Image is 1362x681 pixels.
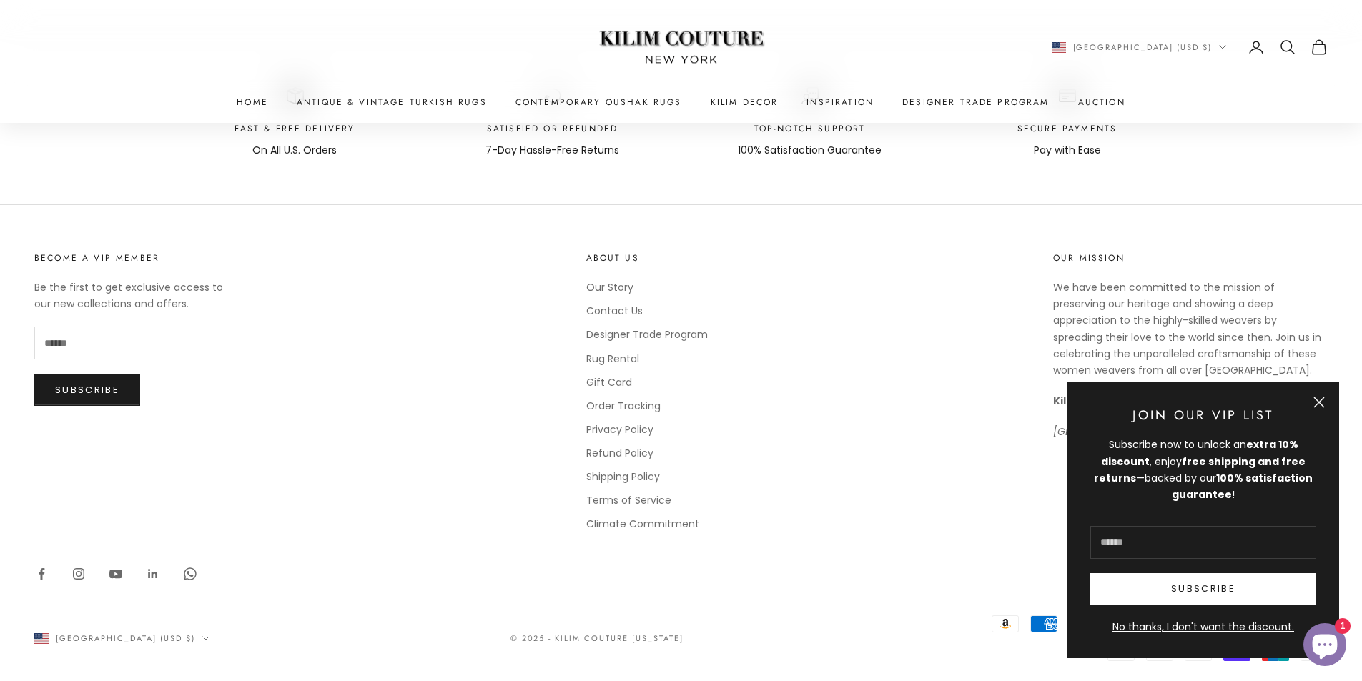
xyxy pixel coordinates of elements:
img: United States [34,633,49,644]
a: Follow on YouTube [109,567,123,581]
a: Antique & Vintage Turkish Rugs [297,95,487,109]
strong: 100% satisfaction guarantee [1172,471,1313,502]
p: Join Our VIP List [1090,405,1316,426]
summary: Kilim Decor [711,95,779,109]
a: Our Story [586,280,633,294]
button: No thanks, I don't want the discount. [1090,619,1316,635]
p: Pay with Ease [1017,142,1117,159]
p: 100% Satisfaction Guarantee [738,142,882,159]
p: Our Mission [1053,251,1328,265]
div: Subscribe now to unlock an , enjoy —backed by our ! [1090,437,1316,502]
a: Climate Commitment [586,517,699,531]
a: Gift Card [586,375,632,389]
span: [GEOGRAPHIC_DATA] (USD $) [56,632,195,645]
a: Follow on Instagram [71,567,86,581]
nav: Secondary navigation [1052,39,1328,56]
button: Change country or currency [1052,41,1227,54]
button: Subscribe [1090,573,1316,605]
a: Rug Rental [586,352,639,366]
p: About Us [586,251,708,265]
a: Contact Us [586,304,643,318]
p: Be the first to get exclusive access to our new collections and offers. [34,279,240,312]
p: On All U.S. Orders [235,142,355,159]
p: Secure Payments [1017,121,1117,136]
a: Contemporary Oushak Rugs [515,95,682,109]
p: © 2025 - Kilim Couture [US_STATE] [510,632,684,645]
button: Change country or currency [34,632,209,645]
a: Designer Trade Program [902,95,1050,109]
nav: Primary navigation [34,95,1328,109]
inbox-online-store-chat: Shopify online store chat [1299,623,1351,670]
a: Follow on Facebook [34,567,49,581]
a: Inspiration [806,95,874,109]
strong: extra 10% discount [1101,437,1298,468]
span: [GEOGRAPHIC_DATA] (USD $) [1073,41,1213,54]
a: Order Tracking [586,399,661,413]
newsletter-popup: Newsletter popup [1067,382,1339,658]
img: Logo of Kilim Couture New York [592,14,771,81]
img: United States [1052,42,1066,53]
strong: Kilim Couture [US_STATE] [1053,394,1195,408]
p: Satisfied or Refunded [485,121,619,136]
a: Follow on WhatsApp [183,567,197,581]
a: Auction [1078,95,1125,109]
a: Designer Trade Program [586,327,708,342]
p: Become a VIP Member [34,251,240,265]
p: We have been committed to the mission of preserving our heritage and showing a deep appreciation ... [1053,279,1328,379]
p: Top-Notch support [738,121,882,136]
a: Home [237,95,268,109]
strong: free shipping and free returns [1094,454,1306,485]
em: [GEOGRAPHIC_DATA] [1053,424,1159,439]
a: Privacy Policy [586,422,653,437]
button: Subscribe [34,374,140,405]
a: Refund Policy [586,446,653,460]
a: Terms of Service [586,493,671,507]
p: Fast & Free Delivery [235,121,355,136]
a: Shipping Policy [586,469,660,484]
a: Follow on LinkedIn [146,567,160,581]
p: 7-Day Hassle-Free Returns [485,142,619,159]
